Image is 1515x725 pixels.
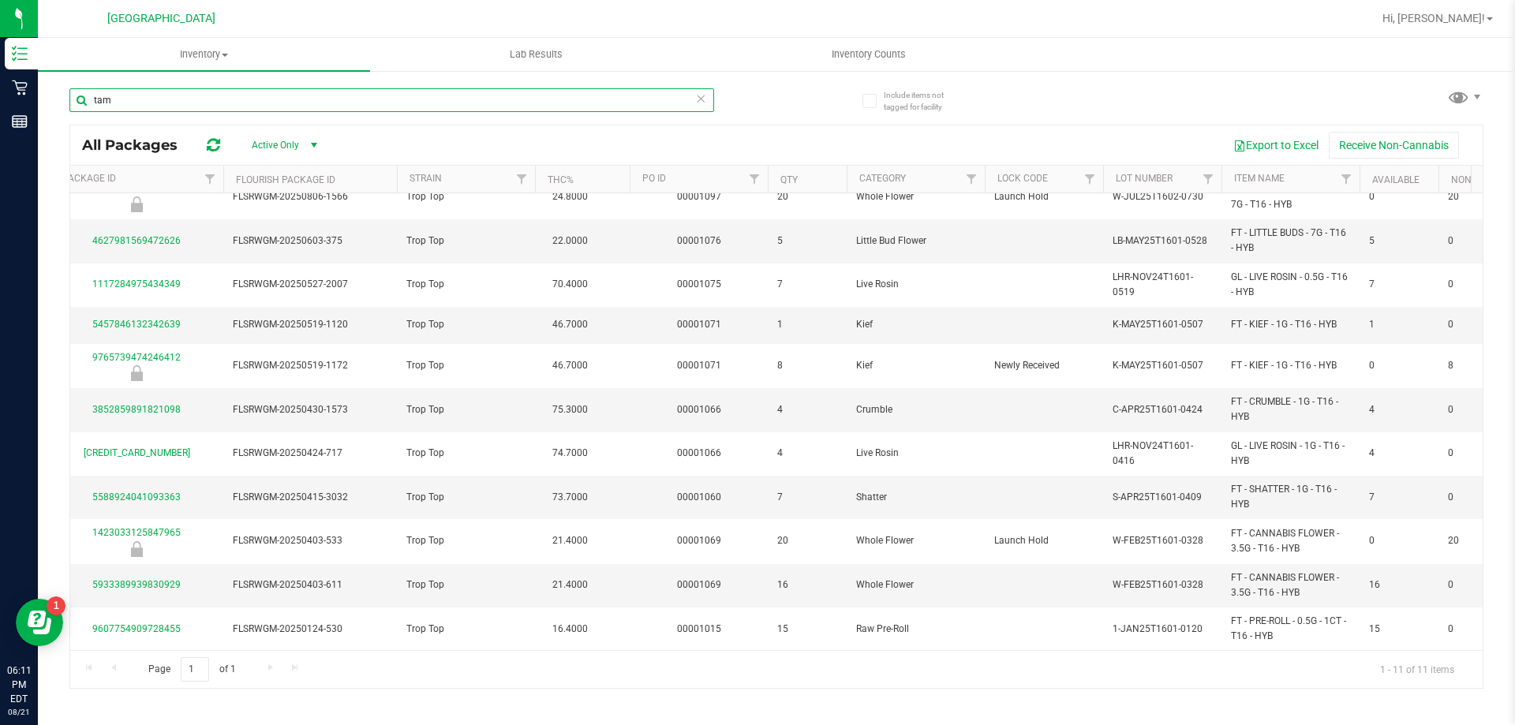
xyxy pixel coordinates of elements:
[1231,526,1350,556] span: FT - CANNABIS FLOWER - 3.5G - T16 - HYB
[1448,490,1508,505] span: 0
[233,358,387,373] span: FLSRWGM-20250519-1172
[677,623,721,634] a: 00001015
[1113,439,1212,469] span: LHR-NOV24T1601-0416
[959,166,985,192] a: Filter
[856,577,975,592] span: Whole Flower
[92,404,181,415] a: 3852859891821098
[544,354,596,377] span: 46.7000
[1448,402,1508,417] span: 0
[1223,132,1329,159] button: Export to Excel
[1382,12,1485,24] span: Hi, [PERSON_NAME]!
[233,402,387,417] span: FLSRWGM-20250430-1573
[1113,189,1212,204] span: W-JUL25T1602-0730
[406,189,526,204] span: Trop Top
[233,490,387,505] span: FLSRWGM-20250415-3032
[777,317,837,332] span: 1
[1369,446,1429,461] span: 4
[488,47,584,62] span: Lab Results
[544,230,596,252] span: 22.0000
[1448,446,1508,461] span: 0
[1369,234,1429,249] span: 5
[1448,622,1508,637] span: 0
[856,317,975,332] span: Kief
[82,136,193,154] span: All Packages
[777,189,837,204] span: 20
[856,490,975,505] span: Shatter
[38,38,370,71] a: Inventory
[856,234,975,249] span: Little Bud Flower
[1113,622,1212,637] span: 1-JAN25T1601-0120
[544,529,596,552] span: 21.4000
[677,535,721,546] a: 00001069
[997,173,1048,184] a: Lock Code
[1448,577,1508,592] span: 0
[1448,533,1508,548] span: 20
[92,491,181,503] a: 5588924041093363
[677,191,721,202] a: 00001097
[233,189,387,204] span: FLSRWGM-20250806-1566
[47,541,226,557] div: Launch Hold
[1369,189,1429,204] span: 0
[1448,358,1508,373] span: 8
[181,657,209,682] input: 1
[92,352,181,363] a: 9765739474246412
[777,490,837,505] span: 7
[406,577,526,592] span: Trop Top
[197,166,223,192] a: Filter
[994,189,1094,204] span: Launch Hold
[702,38,1034,71] a: Inventory Counts
[92,235,181,246] a: 4627981569472626
[856,622,975,637] span: Raw Pre-Roll
[1231,482,1350,512] span: FT - SHATTER - 1G - T16 - HYB
[1369,317,1429,332] span: 1
[233,622,387,637] span: FLSRWGM-20250124-530
[406,622,526,637] span: Trop Top
[777,533,837,548] span: 20
[62,173,116,184] a: Package ID
[1369,622,1429,637] span: 15
[1369,533,1429,548] span: 0
[856,277,975,292] span: Live Rosin
[1231,570,1350,600] span: FT - CANNABIS FLOWER - 3.5G - T16 - HYB
[1113,490,1212,505] span: S-APR25T1601-0409
[47,365,226,381] div: Newly Received
[994,533,1094,548] span: Launch Hold
[1195,166,1221,192] a: Filter
[1329,132,1459,159] button: Receive Non-Cannabis
[16,599,63,646] iframe: Resource center
[135,657,249,682] span: Page of 1
[406,277,526,292] span: Trop Top
[544,442,596,465] span: 74.7000
[1231,439,1350,469] span: GL - LIVE ROSIN - 1G - T16 - HYB
[7,663,31,706] p: 06:11 PM EDT
[1231,317,1350,332] span: FT - KIEF - 1G - T16 - HYB
[406,490,526,505] span: Trop Top
[777,577,837,592] span: 16
[544,574,596,596] span: 21.4000
[777,234,837,249] span: 5
[92,278,181,290] a: 1117284975434349
[69,88,714,112] input: Search Package ID, Item Name, SKU, Lot or Part Number...
[12,114,28,129] inline-svg: Reports
[677,235,721,246] a: 00001076
[233,277,387,292] span: FLSRWGM-20250527-2007
[92,579,181,590] a: 5933389939830929
[1334,166,1360,192] a: Filter
[677,579,721,590] a: 00001069
[544,273,596,296] span: 70.4000
[1231,394,1350,424] span: FT - CRUMBLE - 1G - T16 - HYB
[12,80,28,95] inline-svg: Retail
[777,622,837,637] span: 15
[544,618,596,641] span: 16.4000
[1231,270,1350,300] span: GL - LIVE ROSIN - 0.5G - T16 - HYB
[856,189,975,204] span: Whole Flower
[1448,189,1508,204] span: 20
[856,446,975,461] span: Live Rosin
[406,402,526,417] span: Trop Top
[856,402,975,417] span: Crumble
[107,12,215,25] span: [GEOGRAPHIC_DATA]
[544,398,596,421] span: 75.3000
[233,317,387,332] span: FLSRWGM-20250519-1120
[642,173,666,184] a: PO ID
